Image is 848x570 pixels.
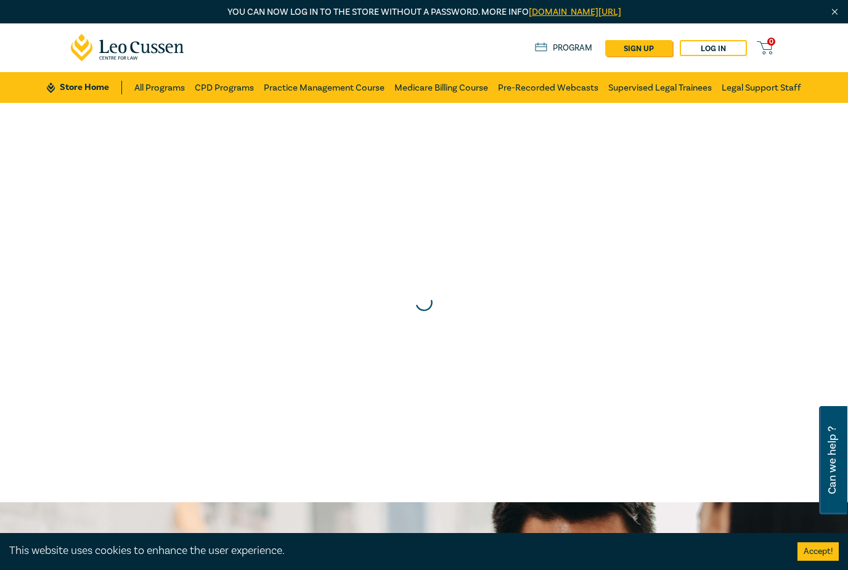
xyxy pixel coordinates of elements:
[529,6,621,18] a: [DOMAIN_NAME][URL]
[608,72,712,103] a: Supervised Legal Trainees
[722,72,801,103] a: Legal Support Staff
[826,413,838,507] span: Can we help ?
[830,7,840,17] img: Close
[498,72,598,103] a: Pre-Recorded Webcasts
[680,40,747,56] a: Log in
[9,543,779,559] div: This website uses cookies to enhance the user experience.
[394,72,488,103] a: Medicare Billing Course
[535,41,592,55] a: Program
[605,40,672,56] a: sign up
[195,72,254,103] a: CPD Programs
[71,6,777,19] p: You can now log in to the store without a password. More info
[47,81,121,94] a: Store Home
[767,38,775,46] span: 0
[134,72,185,103] a: All Programs
[797,542,839,561] button: Accept cookies
[264,72,385,103] a: Practice Management Course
